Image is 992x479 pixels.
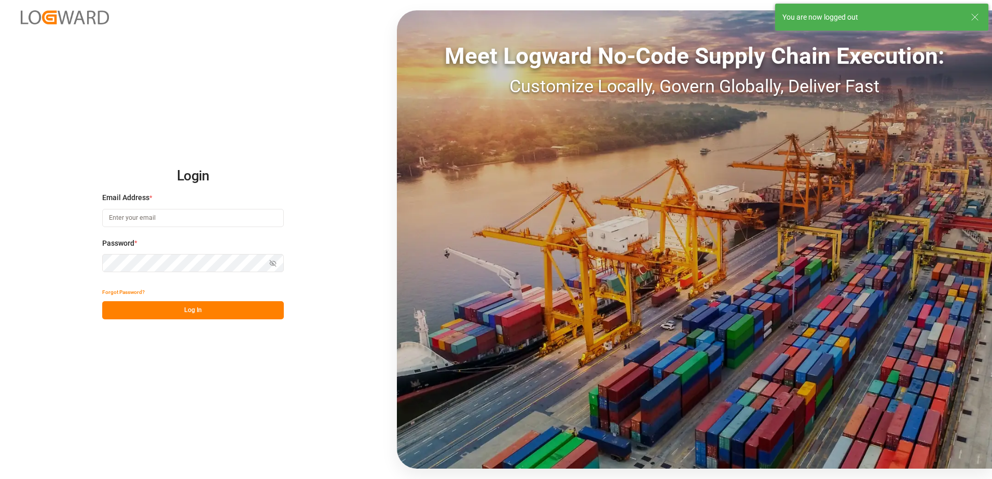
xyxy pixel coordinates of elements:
button: Log In [102,301,284,319]
div: Customize Locally, Govern Globally, Deliver Fast [397,73,992,100]
img: Logward_new_orange.png [21,10,109,24]
button: Forgot Password? [102,283,145,301]
span: Email Address [102,192,149,203]
div: Meet Logward No-Code Supply Chain Execution: [397,39,992,73]
div: You are now logged out [782,12,961,23]
input: Enter your email [102,209,284,227]
h2: Login [102,160,284,193]
span: Password [102,238,134,249]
